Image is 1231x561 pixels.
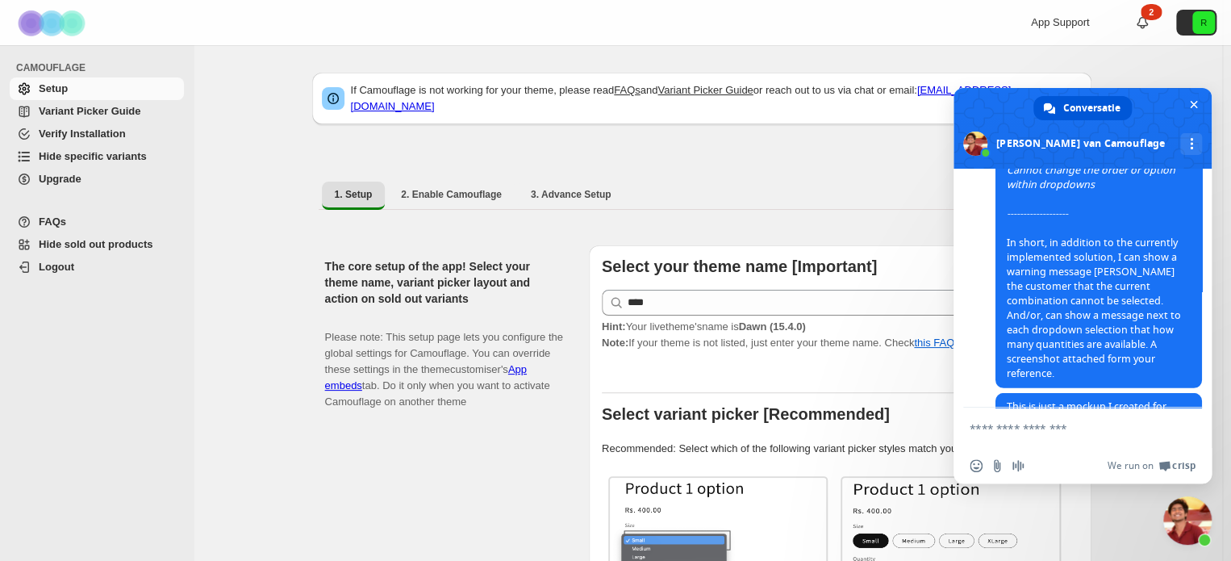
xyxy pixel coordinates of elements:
b: Select your theme name [Important] [602,257,877,275]
span: Emoji invoegen [970,459,983,472]
a: 2 [1134,15,1150,31]
span: Variant Picker Guide [39,105,140,117]
span: Hide sold out products [39,238,153,250]
a: Variant Picker Guide [10,100,184,123]
a: We run onCrisp [1108,459,1196,472]
p: If Camouflage is not working for your theme, please read and or reach out to us via chat or email: [351,82,1082,115]
a: Hide specific variants [10,145,184,168]
p: If your theme is not listed, just enter your theme name. Check to find your theme name. [602,319,1079,351]
h2: The core setup of the app! Select your theme name, variant picker layout and action on sold out v... [325,258,563,307]
p: Please note: This setup page lets you configure the global settings for Camouflage. You can overr... [325,313,563,410]
span: Verify Installation [39,128,126,140]
span: Your live theme's name is [602,320,806,333]
a: Variant Picker Guide [657,84,753,96]
span: 3. Advance Setup [531,188,611,201]
span: Crisp [1172,459,1196,472]
span: Upgrade [39,173,81,185]
a: Setup [10,77,184,100]
text: R [1200,18,1207,27]
span: App Support [1031,16,1089,28]
strong: Note: [602,337,628,349]
span: Conversatie [1063,96,1120,120]
span: 1. Setup [335,188,373,201]
span: CAMOUFLAGE [16,61,186,74]
div: Meer kanalen [1180,133,1202,155]
b: Select variant picker [Recommended] [602,405,890,423]
span: This is just a mockup I created for visualization [1007,400,1166,428]
span: Chat sluiten [1185,96,1202,113]
span: Stuur een bestand [991,459,1004,472]
span: 2. Enable Camouflage [401,188,502,201]
span: FAQs [39,216,66,228]
span: We run on [1108,459,1154,472]
span: Logout [39,261,74,273]
span: ------------------- [1007,207,1068,220]
button: Avatar with initials R [1176,10,1216,36]
span: Setup [39,82,68,94]
a: Verify Installation [10,123,184,145]
span: Hide specific variants [39,150,147,162]
a: Upgrade [10,168,184,190]
span: Avatar with initials R [1192,11,1215,34]
div: Chat sluiten [1163,496,1212,545]
textarea: Typ een bericht... [970,421,1160,436]
strong: Dawn (15.4.0) [738,320,805,333]
div: 2 [1141,4,1162,20]
div: Conversatie [1033,96,1132,120]
a: FAQs [10,211,184,233]
a: this FAQ [914,337,954,349]
a: Logout [10,256,184,278]
strong: Hint: [602,320,626,333]
a: FAQs [614,84,641,96]
img: Camouflage [13,1,94,45]
a: Hide sold out products [10,233,184,256]
span: Audiobericht opnemen [1012,459,1024,472]
p: Recommended: Select which of the following variant picker styles match your theme. [602,441,1079,457]
span: Cannot change the order or option within dropdowns [1007,163,1175,191]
